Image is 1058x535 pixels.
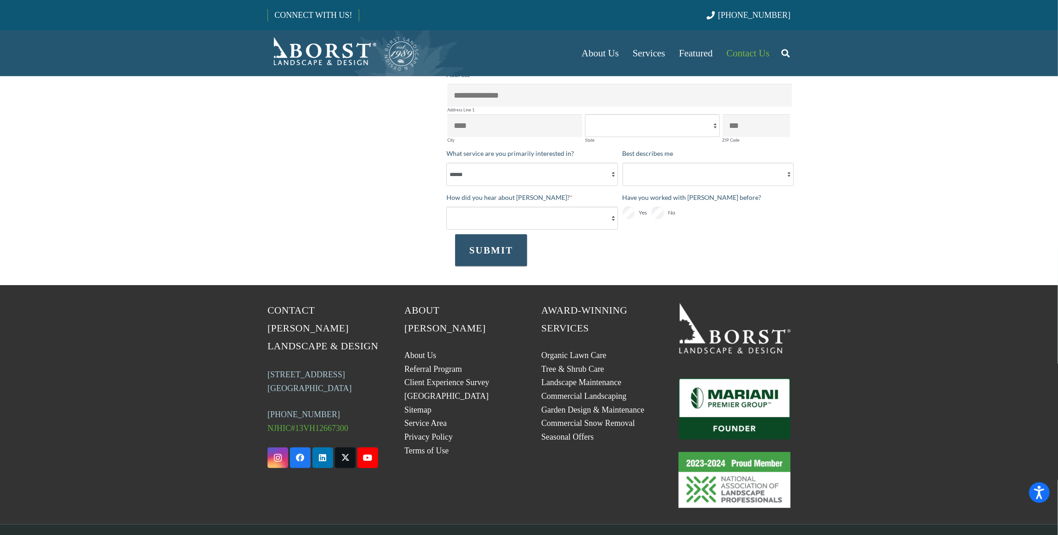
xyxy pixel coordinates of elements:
[268,4,358,26] a: CONNECT WITH US!
[405,392,489,401] a: [GEOGRAPHIC_DATA]
[623,207,635,219] input: Yes
[447,138,582,142] label: City
[623,193,762,201] span: Have you worked with [PERSON_NAME] before?
[335,447,356,468] a: X
[727,48,770,59] span: Contact Us
[652,207,664,219] input: No
[357,447,378,468] a: YouTube
[267,447,288,468] a: Instagram
[672,30,719,76] a: Featured
[623,163,794,186] select: Best describes me
[626,30,672,76] a: Services
[405,305,486,334] span: About [PERSON_NAME]
[405,378,490,387] a: Client Experience Survey
[541,392,626,401] a: Commercial Landscaping
[446,149,574,157] span: What service are you primarily interested in?
[405,432,453,441] a: Privacy Policy
[312,447,333,468] a: LinkedIn
[541,405,644,414] a: Garden Design & Maintenance
[623,149,674,157] span: Best describes me
[679,48,713,59] span: Featured
[446,193,570,201] span: How did you hear about [PERSON_NAME]?
[633,48,665,59] span: Services
[405,405,432,414] a: Sitemap
[267,35,420,72] a: Borst-Logo
[679,378,791,440] a: Mariani_Badge_Full_Founder
[447,108,792,112] label: Address Line 1
[707,11,791,20] a: [PHONE_NUMBER]
[267,305,379,352] span: Contact [PERSON_NAME] Landscape & Design
[446,71,470,78] span: Address
[585,138,720,142] label: State
[582,48,619,59] span: About Us
[679,302,791,353] a: 19BorstLandscape_Logo_W
[446,207,618,230] select: How did you hear about [PERSON_NAME]?*
[639,207,647,218] span: Yes
[541,351,607,360] a: Organic Lawn Care
[668,207,675,218] span: No
[541,419,635,428] a: Commercial Snow Removal
[720,30,777,76] a: Contact Us
[446,163,618,186] select: What service are you primarily interested in?
[541,364,604,374] a: Tree & Shrub Care
[290,447,311,468] a: Facebook
[541,432,594,441] a: Seasonal Offers
[575,30,626,76] a: About Us
[267,410,340,419] a: [PHONE_NUMBER]
[405,419,447,428] a: Service Area
[541,378,621,387] a: Landscape Maintenance
[723,138,790,142] label: ZIP Code
[267,424,348,433] span: NJHIC#13VH12667300
[405,364,462,374] a: Referral Program
[679,452,791,508] a: 23-24_Proud_Member_logo
[776,42,795,65] a: Search
[718,11,791,20] span: [PHONE_NUMBER]
[405,351,437,360] a: About Us
[267,370,352,393] a: [STREET_ADDRESS][GEOGRAPHIC_DATA]
[455,234,527,266] button: SUBMIT
[541,305,627,334] span: Award-Winning Services
[405,446,449,455] a: Terms of Use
